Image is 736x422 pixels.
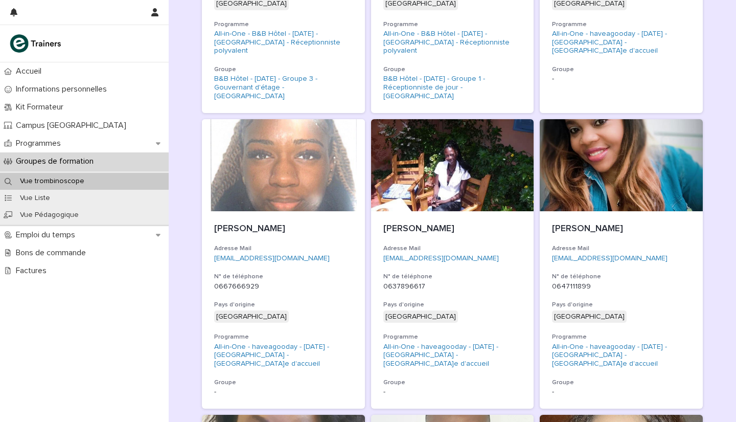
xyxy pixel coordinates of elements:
div: [GEOGRAPHIC_DATA] [214,310,289,323]
p: 0667666929 [214,282,353,291]
p: Accueil [12,66,50,76]
h3: Adresse Mail [383,245,522,253]
div: [GEOGRAPHIC_DATA] [552,310,627,323]
a: [PERSON_NAME]Adresse Mail[EMAIL_ADDRESS][DOMAIN_NAME]N° de téléphone0647111899Pays d'origine[GEOG... [540,119,703,409]
a: All-in-One - haveagooday - [DATE] - [GEOGRAPHIC_DATA] - [GEOGRAPHIC_DATA]e d'accueil [383,343,522,368]
a: [PERSON_NAME]Adresse Mail[EMAIL_ADDRESS][DOMAIN_NAME]N° de téléphone0637896617Pays d'origine[GEOG... [371,119,534,409]
p: Campus [GEOGRAPHIC_DATA] [12,121,134,130]
h3: Programme [383,20,522,29]
p: [PERSON_NAME] [383,224,522,235]
p: 0637896617 [383,282,522,291]
h3: Adresse Mail [552,245,691,253]
h3: Groupe [214,65,353,74]
h3: Groupe [214,379,353,387]
p: Vue trombinoscope [12,177,93,186]
h3: Groupe [383,65,522,74]
p: [PERSON_NAME] [214,224,353,235]
a: B&B Hôtel - [DATE] - Groupe 1 - Réceptionniste de jour - [GEOGRAPHIC_DATA] [383,75,522,100]
h3: N° de téléphone [214,273,353,281]
h3: Pays d'origine [552,301,691,309]
p: Groupes de formation [12,157,102,166]
h3: Pays d'origine [214,301,353,309]
p: Informations personnelles [12,84,115,94]
h3: N° de téléphone [552,273,691,281]
div: [GEOGRAPHIC_DATA] [383,310,458,323]
h3: Groupe [552,379,691,387]
a: [PERSON_NAME]Adresse Mail[EMAIL_ADDRESS][DOMAIN_NAME]N° de téléphone0667666929Pays d'origine[GEOG... [202,119,365,409]
h3: Programme [214,333,353,341]
p: - [552,388,691,396]
a: All-in-One - B&B Hôtel - [DATE] - [GEOGRAPHIC_DATA] - Réceptionniste polyvalent [214,30,353,55]
p: - [383,388,522,396]
h3: Programme [383,333,522,341]
h3: Groupe [552,65,691,74]
p: 0647111899 [552,282,691,291]
p: - [214,388,353,396]
p: Vue Liste [12,194,58,203]
a: All-in-One - haveagooday - [DATE] - [GEOGRAPHIC_DATA] - [GEOGRAPHIC_DATA]e d'accueil [552,343,691,368]
p: Kit Formateur [12,102,72,112]
a: [EMAIL_ADDRESS][DOMAIN_NAME] [214,255,330,262]
h3: Groupe [383,379,522,387]
p: Bons de commande [12,248,94,258]
h3: Programme [552,333,691,341]
h3: Programme [214,20,353,29]
p: Emploi du temps [12,230,83,240]
p: Programmes [12,139,69,148]
h3: Adresse Mail [214,245,353,253]
p: - [552,75,691,83]
p: [PERSON_NAME] [552,224,691,235]
a: All-in-One - B&B Hôtel - [DATE] - [GEOGRAPHIC_DATA] - Réceptionniste polyvalent [383,30,522,55]
a: [EMAIL_ADDRESS][DOMAIN_NAME] [552,255,668,262]
p: Vue Pédagogique [12,211,87,219]
a: [EMAIL_ADDRESS][DOMAIN_NAME] [383,255,499,262]
h3: Programme [552,20,691,29]
img: K0CqGN7SDeD6s4JG8KQk [8,33,64,54]
p: Factures [12,266,55,276]
a: All-in-One - haveagooday - [DATE] - [GEOGRAPHIC_DATA] - [GEOGRAPHIC_DATA]e d'accueil [214,343,353,368]
a: B&B Hôtel - [DATE] - Groupe 3 - Gouvernant d'étage - [GEOGRAPHIC_DATA] [214,75,353,100]
h3: Pays d'origine [383,301,522,309]
h3: N° de téléphone [383,273,522,281]
a: All-in-One - haveagooday - [DATE] - [GEOGRAPHIC_DATA] - [GEOGRAPHIC_DATA]e d'accueil [552,30,691,55]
